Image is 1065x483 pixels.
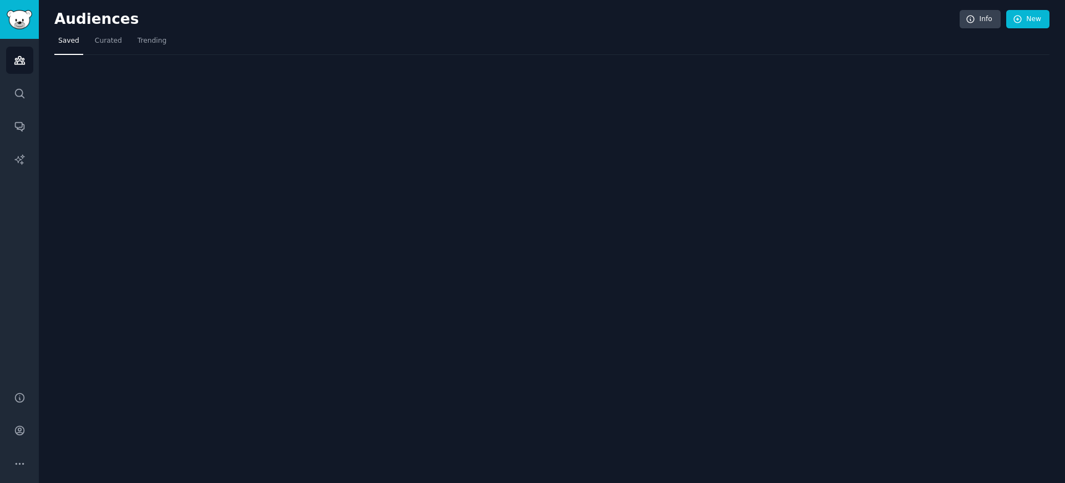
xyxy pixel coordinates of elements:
a: Info [960,10,1001,29]
h2: Audiences [54,11,960,28]
a: New [1006,10,1049,29]
span: Saved [58,36,79,46]
span: Curated [95,36,122,46]
a: Curated [91,32,126,55]
span: Trending [138,36,166,46]
a: Trending [134,32,170,55]
img: GummySearch logo [7,10,32,29]
a: Saved [54,32,83,55]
